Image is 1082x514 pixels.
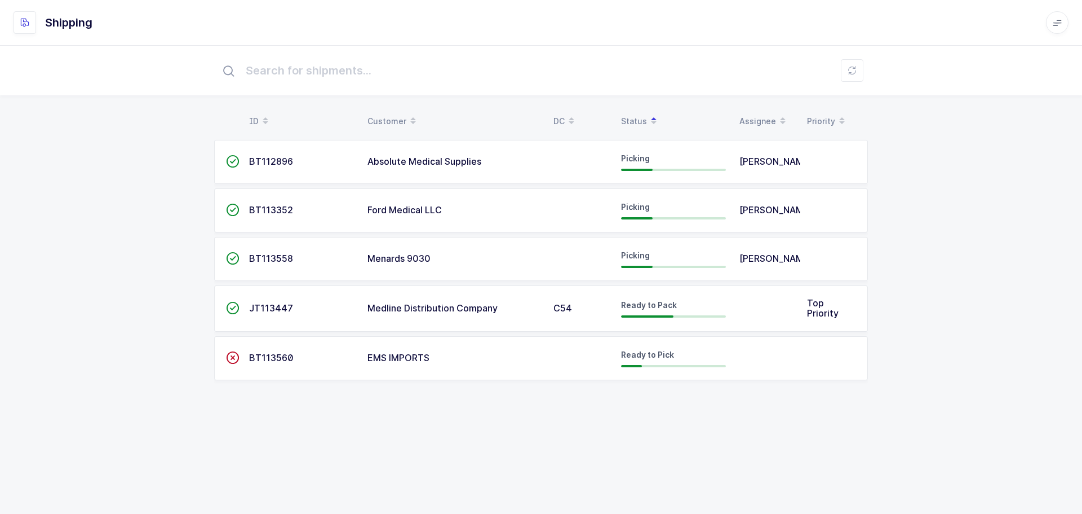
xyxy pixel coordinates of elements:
[621,112,726,131] div: Status
[621,300,677,310] span: Ready to Pack
[249,302,293,314] span: JT113447
[621,251,650,260] span: Picking
[45,14,92,32] h1: Shipping
[739,156,813,167] span: [PERSON_NAME]
[226,204,240,216] span: 
[367,112,540,131] div: Customer
[621,202,650,212] span: Picking
[621,153,650,163] span: Picking
[807,297,839,319] span: Top Priority
[249,156,293,167] span: BT112896
[226,302,240,314] span: 
[249,204,293,216] span: BT113352
[553,112,607,131] div: DC
[249,112,354,131] div: ID
[367,204,442,216] span: Ford Medical LLC
[226,253,240,264] span: 
[226,352,240,363] span: 
[367,253,431,264] span: Menards 9030
[367,352,429,363] span: EMS IMPORTS
[739,112,793,131] div: Assignee
[226,156,240,167] span: 
[367,302,498,314] span: Medline Distribution Company
[367,156,481,167] span: Absolute Medical Supplies
[553,302,572,314] span: C54
[807,112,861,131] div: Priority
[249,352,294,363] span: BT113560
[621,350,674,359] span: Ready to Pick
[739,253,813,264] span: [PERSON_NAME]
[214,52,868,89] input: Search for shipments...
[739,204,813,216] span: [PERSON_NAME]
[249,253,293,264] span: BT113558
